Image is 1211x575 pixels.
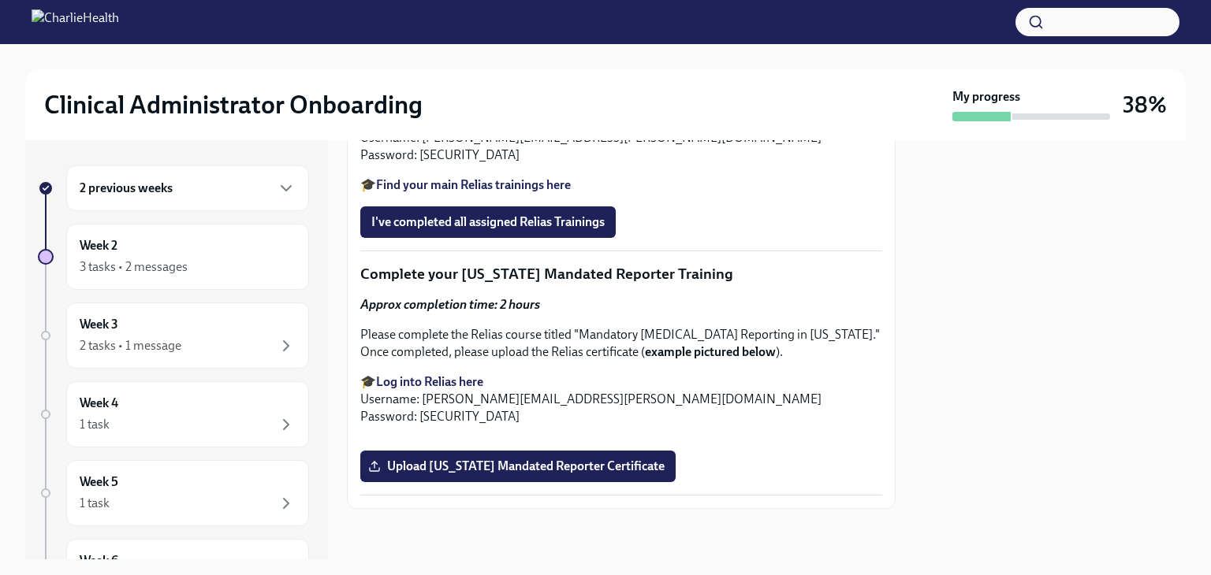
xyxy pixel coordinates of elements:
label: Upload [US_STATE] Mandated Reporter Certificate [360,451,676,482]
p: 🎓 Username: [PERSON_NAME][EMAIL_ADDRESS][PERSON_NAME][DOMAIN_NAME] Password: [SECURITY_DATA] [360,373,882,425]
div: 1 task [80,416,110,433]
span: Upload [US_STATE] Mandated Reporter Certificate [371,458,665,474]
div: 3 tasks • 2 messages [80,258,188,276]
h6: 2 previous weeks [80,180,173,197]
h6: Week 5 [80,473,118,491]
button: I've completed all assigned Relias Trainings [360,206,616,238]
div: 2 tasks • 1 message [80,337,181,354]
strong: example pictured below [645,344,776,359]
img: CharlieHealth [32,9,119,35]
div: 2 previous weeks [66,165,309,211]
h6: Week 4 [80,395,118,412]
h3: 38% [1123,91,1167,119]
p: 🎓 [360,176,882,194]
h6: Week 6 [80,552,118,569]
span: I've completed all assigned Relias Trainings [371,214,605,230]
p: Complete your [US_STATE] Mandated Reporter Training [360,264,882,284]
h6: Week 3 [80,316,118,333]
strong: Approx completion time: 2 hours [360,297,540,312]
a: Week 23 tasks • 2 messages [38,224,309,290]
h2: Clinical Administrator Onboarding [44,89,423,121]
a: Week 51 task [38,460,309,526]
a: Log into Relias here [376,374,483,389]
a: Week 32 tasks • 1 message [38,302,309,369]
a: Week 41 task [38,381,309,447]
strong: My progress [952,88,1020,106]
div: 1 task [80,495,110,512]
p: Please complete the Relias course titled "Mandatory [MEDICAL_DATA] Reporting in [US_STATE]." Once... [360,326,882,361]
a: Find your main Relias trainings here [376,177,571,192]
h6: Week 2 [80,237,117,254]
